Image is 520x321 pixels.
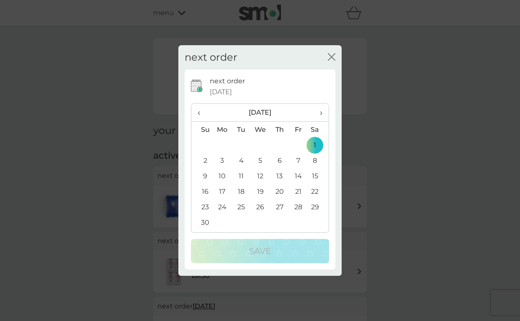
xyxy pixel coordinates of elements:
th: Tu [232,122,251,138]
th: Th [270,122,289,138]
span: [DATE] [210,87,232,98]
td: 4 [232,153,251,168]
td: 27 [270,199,289,215]
td: 9 [191,168,213,184]
td: 30 [191,215,213,230]
td: 10 [213,168,232,184]
td: 1 [308,137,329,153]
span: › [314,104,322,121]
p: Save [249,244,271,258]
td: 16 [191,184,213,199]
td: 24 [213,199,232,215]
td: 11 [232,168,251,184]
td: 18 [232,184,251,199]
td: 22 [308,184,329,199]
td: 3 [213,153,232,168]
td: 8 [308,153,329,168]
th: [DATE] [213,104,308,122]
td: 12 [251,168,270,184]
td: 20 [270,184,289,199]
th: We [251,122,270,138]
td: 25 [232,199,251,215]
th: Fr [289,122,308,138]
td: 2 [191,153,213,168]
button: Save [191,239,329,263]
td: 23 [191,199,213,215]
td: 29 [308,199,329,215]
td: 7 [289,153,308,168]
th: Sa [308,122,329,138]
td: 13 [270,168,289,184]
button: close [328,53,335,62]
td: 21 [289,184,308,199]
td: 15 [308,168,329,184]
td: 26 [251,199,270,215]
td: 5 [251,153,270,168]
td: 19 [251,184,270,199]
p: next order [210,76,245,87]
td: 28 [289,199,308,215]
td: 14 [289,168,308,184]
td: 17 [213,184,232,199]
th: Su [191,122,213,138]
span: ‹ [198,104,206,121]
th: Mo [213,122,232,138]
h2: next order [185,51,237,64]
td: 6 [270,153,289,168]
